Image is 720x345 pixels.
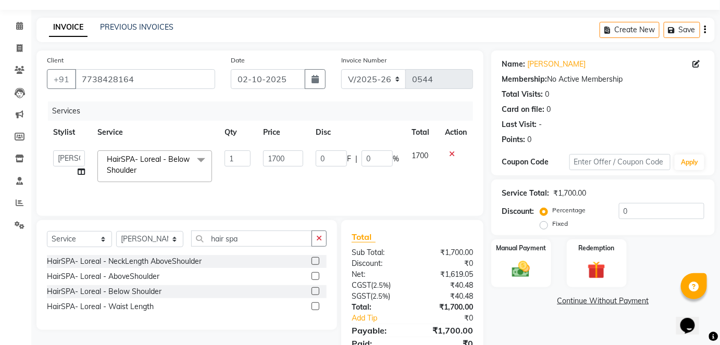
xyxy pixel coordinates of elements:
span: F [347,154,351,164]
label: Percentage [552,206,586,215]
div: Service Total: [502,188,549,199]
div: ₹0 [412,258,481,269]
div: ₹1,700.00 [553,188,586,199]
a: Continue Without Payment [493,296,713,306]
div: Sub Total: [344,247,413,258]
div: ₹1,619.05 [412,269,481,280]
button: Save [664,22,700,38]
label: Manual Payment [496,244,546,253]
div: ₹40.48 [412,291,481,302]
span: 2.5% [373,292,388,300]
div: - [539,119,542,130]
th: Disc [309,121,405,144]
div: 0 [547,104,551,115]
span: HairSPA- Loreal - Below Shoulder [107,155,190,175]
div: ( ) [344,291,413,302]
div: Total: [344,302,413,313]
span: 2.5% [373,281,389,289]
th: Qty [218,121,257,144]
div: ( ) [344,280,413,291]
div: ₹1,700.00 [412,302,481,313]
a: INVOICE [49,18,88,37]
th: Price [257,121,309,144]
img: _cash.svg [506,259,536,280]
div: Name: [502,59,525,70]
div: Payable: [344,324,413,337]
label: Redemption [579,244,615,253]
button: +91 [47,69,76,89]
span: Total [352,232,376,242]
button: Apply [675,155,704,170]
div: 0 [527,134,531,145]
label: Invoice Number [341,56,387,65]
a: PREVIOUS INVOICES [100,22,173,32]
span: SGST [352,291,370,301]
th: Stylist [47,121,91,144]
div: Coupon Code [502,157,569,168]
div: Discount: [344,258,413,269]
div: ₹0 [424,313,481,324]
input: Search by Name/Mobile/Email/Code [75,69,215,89]
div: ₹40.48 [412,280,481,291]
button: Create New [600,22,660,38]
input: Enter Offer / Coupon Code [569,154,671,170]
div: HairSPA- Loreal - AboveShoulder [47,271,159,282]
div: Net: [344,269,413,280]
div: Services [48,101,481,121]
div: HairSPA- Loreal - Waist Length [47,301,154,312]
input: Search or Scan [191,231,312,247]
div: ₹1,700.00 [412,247,481,258]
div: Membership: [502,74,547,85]
a: x [136,165,141,175]
div: Card on file: [502,104,544,115]
div: Last Visit: [502,119,537,130]
div: HairSPA- Loreal - NeckLength AboveShoulder [47,256,202,267]
div: Total Visits: [502,89,543,100]
span: 1700 [412,151,428,160]
div: Discount: [502,206,534,217]
div: No Active Membership [502,74,704,85]
span: % [393,154,399,164]
label: Date [231,56,245,65]
iframe: chat widget [676,303,710,335]
label: Fixed [552,219,568,228]
th: Service [91,121,218,144]
div: 0 [545,89,549,100]
th: Action [439,121,473,144]
span: | [355,154,357,164]
label: Client [47,56,64,65]
span: CGST [352,280,371,290]
a: Add Tip [344,313,424,324]
img: _gift.svg [582,259,611,282]
a: [PERSON_NAME] [527,59,586,70]
div: Points: [502,134,525,145]
th: Total [405,121,439,144]
div: HairSPA- Loreal - Below Shoulder [47,286,162,297]
div: ₹1,700.00 [412,324,481,337]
